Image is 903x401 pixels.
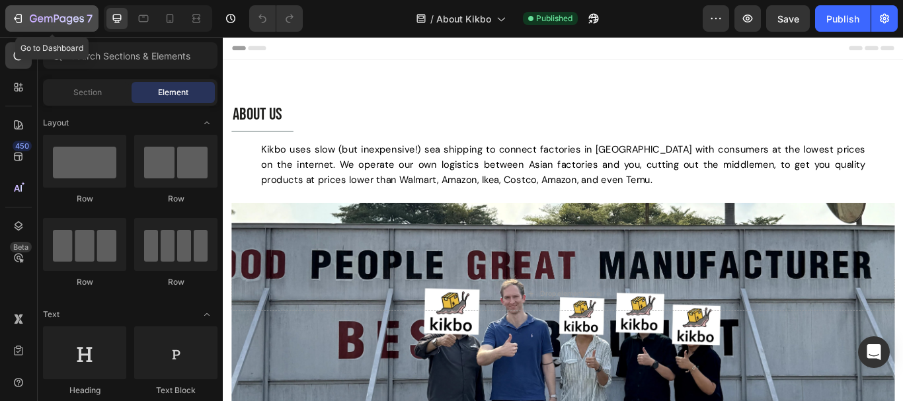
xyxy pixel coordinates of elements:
span: Published [536,13,572,24]
span: Save [777,13,799,24]
span: Toggle open [196,112,217,133]
button: Publish [815,5,871,32]
p: ABOUT US [11,76,782,106]
div: Row [134,276,217,288]
div: Open Intercom Messenger [858,336,890,368]
div: Row [43,276,126,288]
div: Row [43,193,126,205]
button: 7 [5,5,98,32]
div: 450 [13,141,32,151]
span: About Kikbo [436,12,491,26]
div: Row [134,193,217,205]
span: Kikbo uses slow (but inexpensive!) sea shipping to connect factories in [GEOGRAPHIC_DATA] with co... [44,124,749,174]
div: Undo/Redo [249,5,303,32]
div: Publish [826,12,859,26]
span: Text [43,309,59,320]
iframe: Design area [223,37,903,401]
span: / [430,12,434,26]
div: Beta [10,242,32,252]
span: Section [73,87,102,98]
div: Heading [43,384,126,396]
div: Text Block [134,384,217,396]
button: Save [766,5,810,32]
span: Toggle open [196,304,217,325]
p: 7 [87,11,93,26]
span: Layout [43,117,69,129]
input: Search Sections & Elements [43,42,217,69]
span: Element [158,87,188,98]
div: Drop element here [370,294,440,305]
